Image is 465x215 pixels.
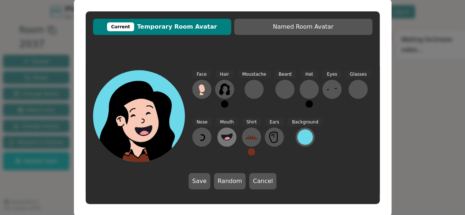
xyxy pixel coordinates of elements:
span: Shirt [242,118,261,126]
span: Background [287,118,323,126]
span: Face [192,70,211,79]
span: Eyes [322,70,341,79]
span: Temporary Room Avatar [97,22,228,31]
span: Ears [265,118,283,126]
span: Moustache [238,70,271,79]
span: Beard [274,70,296,79]
div: Current [107,22,134,31]
button: Random [214,173,246,189]
button: CurrentTemporary Room Avatar [93,19,231,35]
span: Nose [192,118,212,126]
span: Hat [301,70,317,79]
button: Cancel [249,173,276,189]
span: Glasses [345,70,371,79]
button: Named Room Avatar [234,19,372,35]
button: Save [189,173,210,189]
span: Named Room Avatar [238,22,369,31]
span: Hair [215,70,233,79]
span: Mouth [215,118,238,126]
